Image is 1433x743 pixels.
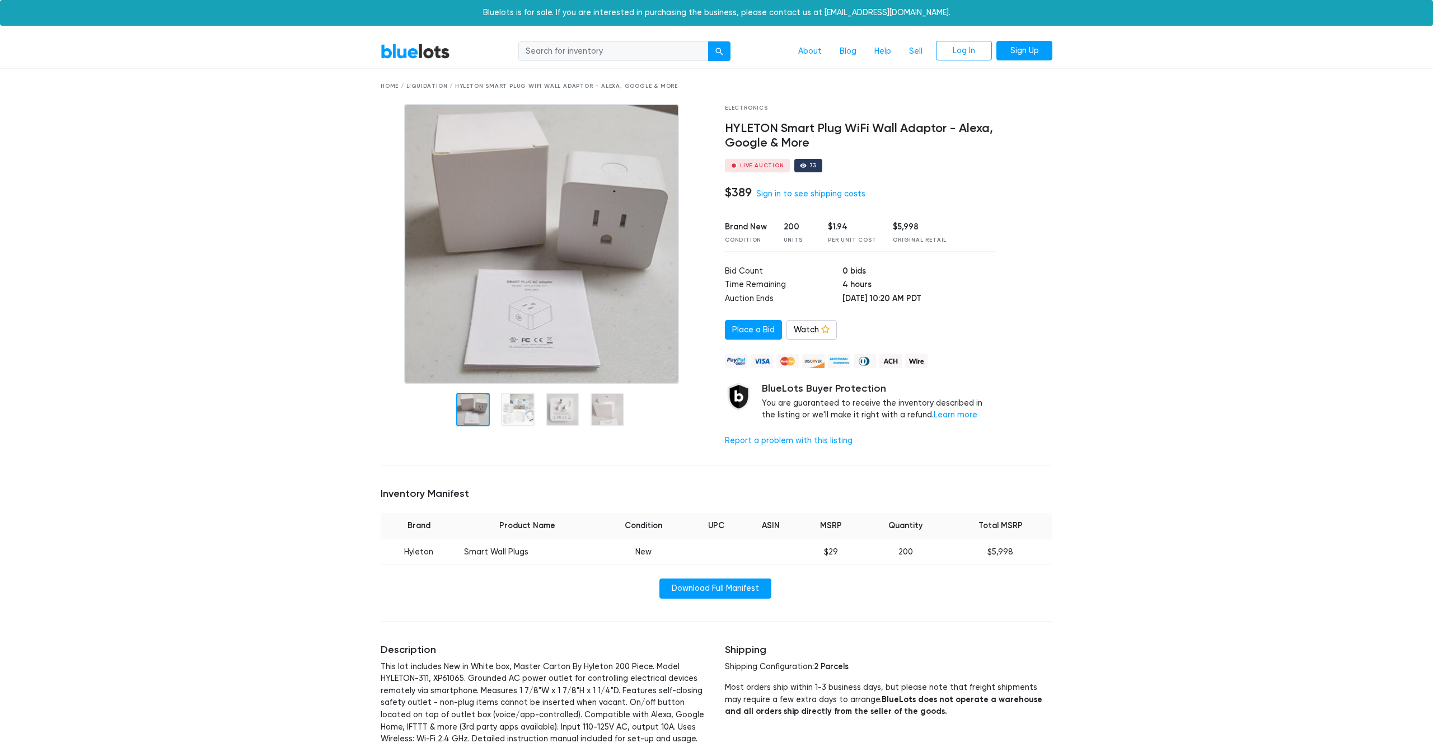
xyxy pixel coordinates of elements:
div: 200 [784,221,812,233]
div: 73 [809,163,817,168]
td: New [597,539,689,565]
a: Log In [936,41,992,61]
img: 8149a657-1994-4a49-88f1-1c037d92b8de-1756938473.jpg [404,104,678,384]
td: 0 bids [842,265,995,279]
img: buyer_protection_shield-3b65640a83011c7d3ede35a8e5a80bfdfaa6a97447f0071c1475b91a4b0b3d01.png [725,383,753,411]
h5: Inventory Manifest [381,488,1052,500]
td: [DATE] 10:20 AM PDT [842,293,995,307]
a: Help [865,41,900,62]
a: Learn more [934,410,977,420]
h4: $389 [725,185,752,200]
a: Watch [786,320,837,340]
th: ASIN [743,513,799,539]
a: Sign Up [996,41,1052,61]
div: Brand New [725,221,767,233]
div: Units [784,236,812,244]
td: 4 hours [842,279,995,293]
div: Condition [725,236,767,244]
th: Condition [597,513,689,539]
div: Home / Liquidation / HYLETON Smart Plug WiFi Wall Adaptor - Alexa, Google & More [381,82,1052,91]
a: Blog [831,41,865,62]
img: discover-82be18ecfda2d062aad2762c1ca80e2d36a4073d45c9e0ffae68cd515fbd3d32.png [802,354,825,368]
input: Search for inventory [518,41,709,62]
p: Shipping Configuration: [725,661,1052,673]
th: MSRP [799,513,863,539]
span: 2 Parcels [814,661,849,671]
p: Most orders ship within 1-3 business days, but please note that freight shipments may require a f... [725,681,1052,718]
div: Live Auction [740,163,784,168]
a: Place a Bid [725,320,782,340]
div: Electronics [725,104,995,112]
td: $5,998 [948,539,1052,565]
th: Product Name [457,513,597,539]
div: Per Unit Cost [828,236,876,244]
td: Bid Count [725,265,842,279]
img: paypal_credit-80455e56f6e1299e8d57f40c0dcee7b8cd4ae79b9eccbfc37e2480457ba36de9.png [725,354,747,368]
img: wire-908396882fe19aaaffefbd8e17b12f2f29708bd78693273c0e28e3a24408487f.png [905,354,928,368]
h5: Shipping [725,644,1052,656]
img: mastercard-42073d1d8d11d6635de4c079ffdb20a4f30a903dc55d1612383a1b395dd17f39.png [776,354,799,368]
div: $1.94 [828,221,876,233]
td: Time Remaining [725,279,842,293]
td: Auction Ends [725,293,842,307]
img: american_express-ae2a9f97a040b4b41f6397f7637041a5861d5f99d0716c09922aba4e24c8547d.png [828,354,850,368]
td: $29 [799,539,863,565]
th: Brand [381,513,457,539]
div: Original Retail [893,236,947,244]
th: UPC [689,513,742,539]
div: $5,998 [893,221,947,233]
a: Sell [900,41,931,62]
div: You are guaranteed to receive the inventory described in the listing or we'll make it right with ... [762,383,995,421]
img: visa-79caf175f036a155110d1892330093d4c38f53c55c9ec9e2c3a54a56571784bb.png [751,354,773,368]
td: Smart Wall Plugs [457,539,597,565]
td: 200 [863,539,948,565]
img: ach-b7992fed28a4f97f893c574229be66187b9afb3f1a8d16a4691d3d3140a8ab00.png [879,354,902,368]
th: Total MSRP [948,513,1052,539]
img: diners_club-c48f30131b33b1bb0e5d0e2dbd43a8bea4cb12cb2961413e2f4250e06c020426.png [854,354,876,368]
h5: BlueLots Buyer Protection [762,383,995,395]
a: Download Full Manifest [659,579,771,599]
a: BlueLots [381,43,450,59]
td: Hyleton [381,539,457,565]
strong: BlueLots does not operate a warehouse and all orders ship directly from the seller of the goods. [725,694,1042,717]
h5: Description [381,644,708,656]
a: Report a problem with this listing [725,436,853,445]
a: Sign in to see shipping costs [756,189,865,199]
th: Quantity [863,513,948,539]
h4: HYLETON Smart Plug WiFi Wall Adaptor - Alexa, Google & More [725,121,995,151]
a: About [789,41,831,62]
